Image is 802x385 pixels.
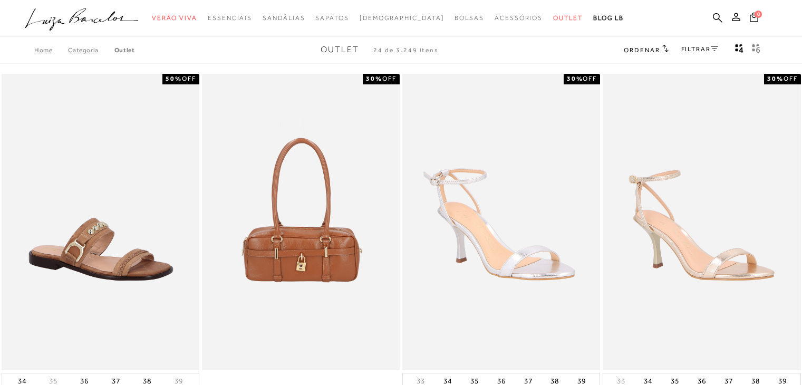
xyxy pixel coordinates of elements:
[3,75,198,369] a: RASTEIRA WESTERN EM COURO MARROM AMARULA RASTEIRA WESTERN EM COURO MARROM AMARULA
[208,14,252,22] span: Essenciais
[373,46,439,54] span: 24 de 3.249 itens
[114,46,135,54] a: Outlet
[360,14,445,22] span: [DEMOGRAPHIC_DATA]
[604,75,799,369] img: SANDÁLIA DE TIRAS FINAS METALIZADA DOURADA E SALTO ALTO FINO
[360,8,445,28] a: noSubCategoriesText
[495,14,543,22] span: Acessórios
[593,8,624,28] a: BLOG LB
[321,45,359,54] span: Outlet
[315,8,349,28] a: noSubCategoriesText
[263,8,305,28] a: noSubCategoriesText
[604,75,799,369] a: SANDÁLIA DE TIRAS FINAS METALIZADA DOURADA E SALTO ALTO FINO SANDÁLIA DE TIRAS FINAS METALIZADA D...
[784,75,798,82] span: OFF
[583,75,597,82] span: OFF
[553,8,583,28] a: noSubCategoriesText
[495,8,543,28] a: noSubCategoriesText
[152,8,197,28] a: noSubCategoriesText
[166,75,182,82] strong: 50%
[3,75,198,369] img: RASTEIRA WESTERN EM COURO MARROM AMARULA
[203,75,399,369] img: BOLSA RETANGULAR COM ALÇAS ALONGADAS EM COURO CARAMELO MÉDIA
[68,46,114,54] a: Categoria
[624,46,660,54] span: Ordenar
[755,11,762,18] span: 0
[553,14,583,22] span: Outlet
[366,75,382,82] strong: 30%
[749,43,764,57] button: gridText6Desc
[732,43,747,57] button: Mostrar 4 produtos por linha
[182,75,196,82] span: OFF
[34,46,68,54] a: Home
[747,12,761,26] button: 0
[403,75,599,369] img: SANDÁLIA DE TIRAS FINAS METALIZADA PRATA E SALTO ALTO FINO
[767,75,784,82] strong: 30%
[382,75,397,82] span: OFF
[203,75,399,369] a: BOLSA RETANGULAR COM ALÇAS ALONGADAS EM COURO CARAMELO MÉDIA BOLSA RETANGULAR COM ALÇAS ALONGADAS...
[152,14,197,22] span: Verão Viva
[208,8,252,28] a: noSubCategoriesText
[681,45,718,53] a: FILTRAR
[263,14,305,22] span: Sandálias
[593,14,624,22] span: BLOG LB
[567,75,583,82] strong: 30%
[455,8,484,28] a: noSubCategoriesText
[455,14,484,22] span: Bolsas
[315,14,349,22] span: Sapatos
[403,75,599,369] a: SANDÁLIA DE TIRAS FINAS METALIZADA PRATA E SALTO ALTO FINO SANDÁLIA DE TIRAS FINAS METALIZADA PRA...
